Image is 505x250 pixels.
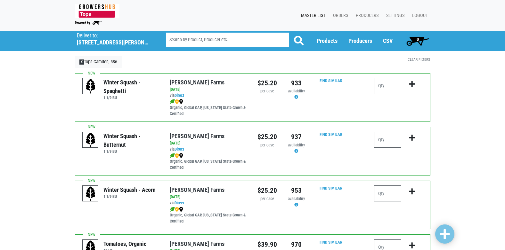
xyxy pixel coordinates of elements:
[75,4,119,18] img: 279edf242af8f9d49a69d9d2afa010fb.png
[320,78,342,83] a: Find Similar
[179,153,183,158] img: map_marker-0e94453035b3232a4d21701695807de9.png
[288,143,305,147] span: availability
[170,133,224,139] a: [PERSON_NAME] Farms
[75,56,122,68] a: XTops Camden, 586
[317,37,338,44] a: Products
[296,10,328,22] a: Master List
[83,132,99,148] img: placeholder-variety-43d6402dacf2d531de610a020419775a.svg
[403,35,432,47] a: 0
[103,132,160,149] div: Winter Squash - Butternut
[175,147,184,152] a: Direct
[170,140,248,146] div: [DATE]
[170,99,175,104] img: leaf-e5c59151409436ccce96b2ca1b28e03c.png
[374,132,401,148] input: Qty
[351,10,381,22] a: Producers
[83,78,99,94] img: placeholder-variety-43d6402dacf2d531de610a020419775a.svg
[381,10,407,22] a: Settings
[170,152,248,171] div: Organic, Global GAP, [US_STATE] State Grown & Certified
[257,239,277,250] div: $39.90
[175,153,179,158] img: safety-e55c860ca8c00a9c171001a62a92dabd.png
[170,207,175,212] img: leaf-e5c59151409436ccce96b2ca1b28e03c.png
[103,149,160,154] h6: 1 1/9 BU
[320,240,342,245] a: Find Similar
[77,33,150,39] p: Deliver to:
[77,31,155,46] span: Tops Camden, 586 (9554 Harden Blvd, Camden, NY 13316, USA)
[75,21,102,25] img: Powered by Big Wheelbarrow
[175,207,179,212] img: safety-e55c860ca8c00a9c171001a62a92dabd.png
[170,200,248,206] div: via
[417,37,419,42] span: 0
[175,93,184,98] a: Direct
[175,200,184,205] a: Direct
[170,186,224,193] a: [PERSON_NAME] Farms
[179,207,183,212] img: map_marker-0e94453035b3232a4d21701695807de9.png
[170,99,248,117] div: Organic, Global GAP, [US_STATE] State Grown & Certified
[170,206,248,224] div: Organic, Global GAP, [US_STATE] State Grown & Certified
[103,239,146,248] div: Tomatoes, Organic
[103,78,160,95] div: Winter Squash - Spaghetti
[170,87,248,93] div: [DATE]
[257,132,277,142] div: $25.20
[175,99,179,104] img: safety-e55c860ca8c00a9c171001a62a92dabd.png
[287,78,306,88] div: 933
[257,78,277,88] div: $25.20
[257,88,277,94] div: per case
[103,185,156,194] div: Winter Squash - Acorn
[170,93,248,99] div: via
[287,185,306,196] div: 953
[287,239,306,250] div: 970
[257,142,277,148] div: per case
[77,39,150,46] h5: [STREET_ADDRESS][PERSON_NAME]
[383,37,393,44] a: CSV
[103,95,160,100] h6: 1 1/9 BU
[170,153,175,158] img: leaf-e5c59151409436ccce96b2ca1b28e03c.png
[170,146,248,152] div: via
[320,186,342,191] a: Find Similar
[79,59,84,65] span: X
[166,33,289,47] input: Search by Product, Producer etc.
[320,132,342,137] a: Find Similar
[287,132,306,142] div: 937
[374,185,401,201] input: Qty
[170,240,224,247] a: [PERSON_NAME] Farms
[374,78,401,94] input: Qty
[170,79,224,86] a: [PERSON_NAME] Farms
[408,57,430,62] a: Clear Filters
[83,186,99,202] img: placeholder-variety-43d6402dacf2d531de610a020419775a.svg
[103,194,156,199] h6: 1 1/9 BU
[179,99,183,104] img: map_marker-0e94453035b3232a4d21701695807de9.png
[328,10,351,22] a: Orders
[348,37,372,44] a: Producers
[257,196,277,202] div: per case
[257,185,277,196] div: $25.20
[288,196,305,201] span: availability
[288,89,305,93] span: availability
[170,194,248,200] div: [DATE]
[407,10,430,22] a: Logout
